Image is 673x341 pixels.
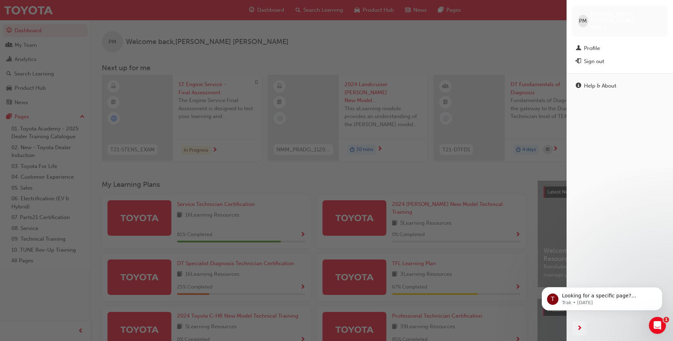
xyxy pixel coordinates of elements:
span: PM [579,17,587,25]
iframe: Intercom notifications message [531,272,673,322]
button: Sign out [572,55,667,68]
span: 1 [663,317,669,323]
span: exit-icon [576,58,581,65]
div: Profile [584,44,600,52]
span: 598179 [591,24,607,30]
div: Help & About [584,82,616,90]
span: info-icon [576,83,581,89]
span: man-icon [576,45,581,52]
div: Sign out [584,57,604,66]
span: next-icon [577,324,582,333]
span: [PERSON_NAME] [PERSON_NAME] [591,11,662,24]
iframe: Intercom live chat [649,317,666,334]
a: Help & About [572,79,667,93]
a: Profile [572,42,667,55]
